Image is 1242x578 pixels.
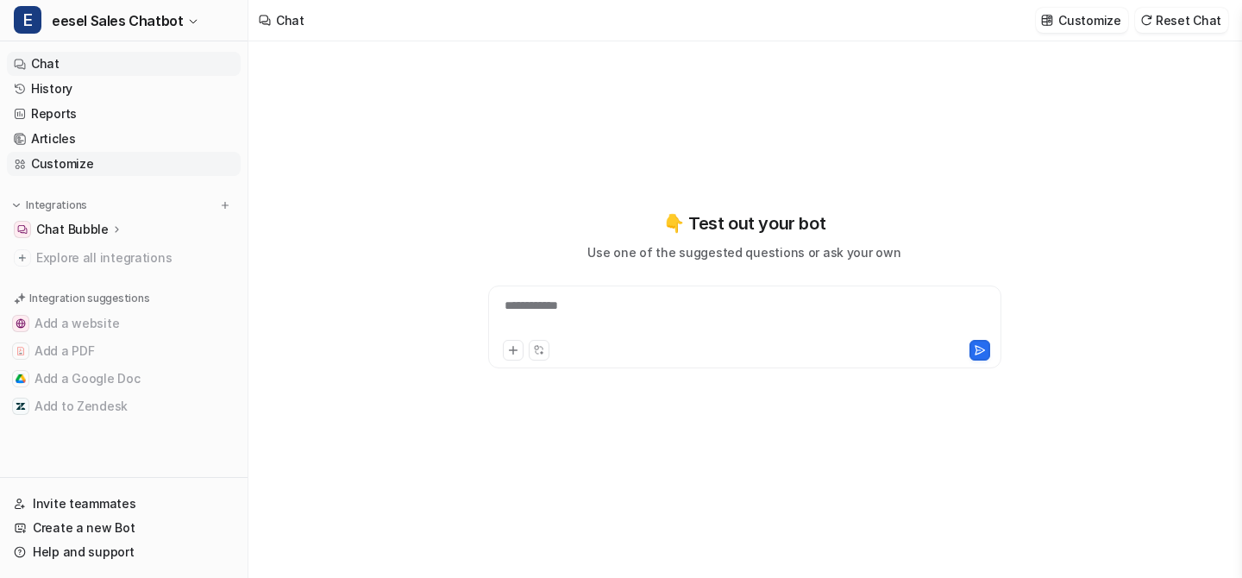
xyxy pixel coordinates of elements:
img: expand menu [10,199,22,211]
a: Articles [7,127,241,151]
a: Help and support [7,540,241,564]
button: Add a PDFAdd a PDF [7,337,241,365]
img: menu_add.svg [219,199,231,211]
button: Integrations [7,197,92,214]
p: Chat Bubble [36,221,109,238]
button: Add a Google DocAdd a Google Doc [7,365,241,393]
img: Add a PDF [16,346,26,356]
button: Add a websiteAdd a website [7,310,241,337]
img: Add a Google Doc [16,374,26,384]
a: Customize [7,152,241,176]
img: customize [1041,14,1053,27]
p: Integrations [26,198,87,212]
a: Create a new Bot [7,516,241,540]
img: explore all integrations [14,249,31,267]
a: Reports [7,102,241,126]
img: Add a website [16,318,26,329]
span: E [14,6,41,34]
a: Chat [7,52,241,76]
img: reset [1140,14,1152,27]
span: Explore all integrations [36,244,234,272]
a: History [7,77,241,101]
p: Integration suggestions [29,291,149,306]
p: Use one of the suggested questions or ask your own [587,243,900,261]
div: Chat [276,11,304,29]
p: 👇 Test out your bot [663,210,825,236]
a: Explore all integrations [7,246,241,270]
span: eesel Sales Chatbot [52,9,183,33]
img: Add to Zendesk [16,401,26,412]
img: Chat Bubble [17,224,28,235]
p: Customize [1058,11,1120,29]
button: Customize [1036,8,1127,33]
button: Reset Chat [1135,8,1228,33]
button: Add to ZendeskAdd to Zendesk [7,393,241,420]
a: Invite teammates [7,492,241,516]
